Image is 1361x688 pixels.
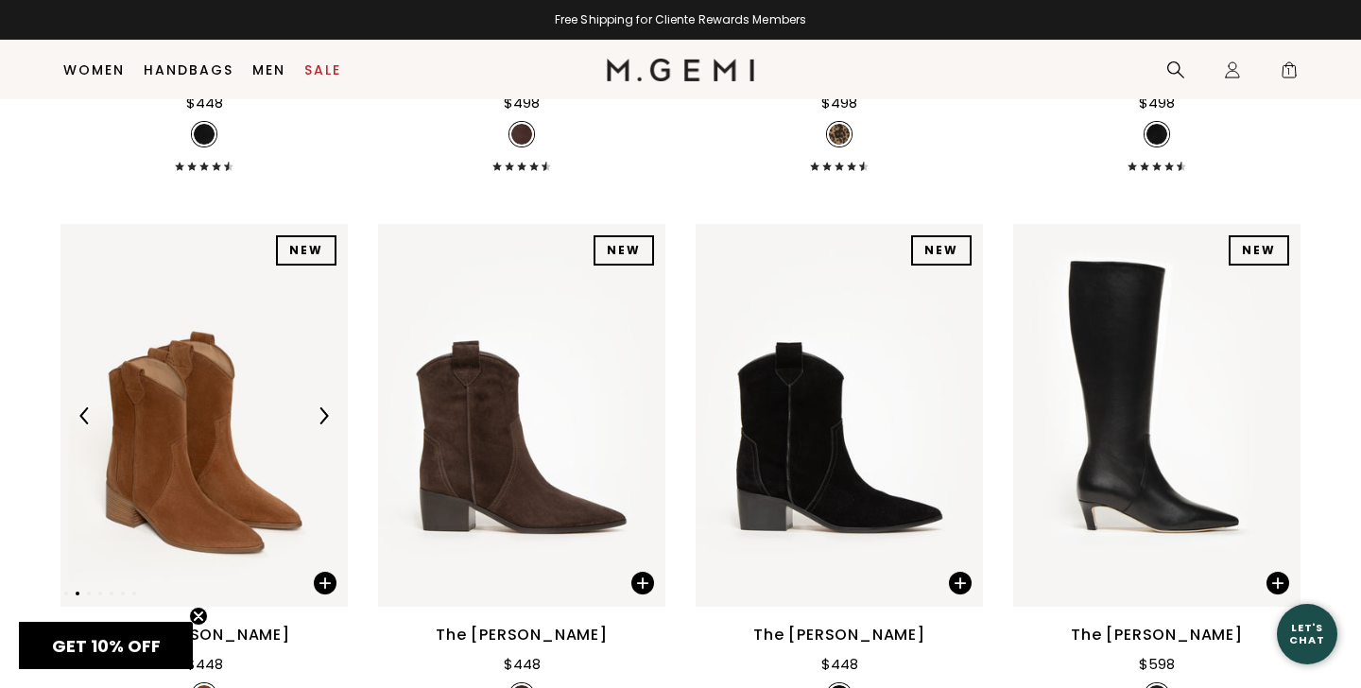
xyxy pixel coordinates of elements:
img: v_7257538920507_SWATCH_50x.jpg [511,124,532,145]
div: The [PERSON_NAME] [1071,624,1243,646]
a: Sale [304,62,341,77]
img: The Rita Basso [696,224,983,607]
img: v_12078_SWATCH_50x.jpg [194,124,215,145]
div: Let's Chat [1277,622,1337,645]
div: GET 10% OFFClose teaser [19,622,193,669]
img: v_7257538887739_SWATCH_50x.jpg [1146,124,1167,145]
div: $498 [1139,92,1175,114]
div: $498 [821,92,857,114]
div: NEW [276,235,336,266]
div: The [PERSON_NAME] [118,624,290,646]
img: M.Gemi [607,59,755,81]
img: Next Arrow [315,407,332,424]
div: NEW [911,235,972,266]
img: Previous Arrow [77,407,94,424]
div: $448 [186,92,223,114]
div: The [PERSON_NAME] [436,624,608,646]
div: $598 [1139,653,1175,676]
div: NEW [1229,235,1289,266]
div: $448 [186,653,223,676]
div: $498 [504,92,540,114]
button: Close teaser [189,607,208,626]
div: NEW [594,235,654,266]
img: The Rita Basso [378,224,665,607]
img: The Rita Basso [60,224,348,607]
img: v_7389678796859_SWATCH_50x.jpg [829,124,850,145]
span: GET 10% OFF [52,634,161,658]
div: $448 [821,653,858,676]
div: $448 [504,653,541,676]
span: 1 [1280,64,1299,83]
a: Handbags [144,62,233,77]
a: Women [63,62,125,77]
div: The [PERSON_NAME] [753,624,925,646]
a: Men [252,62,285,77]
img: The Tina [1013,224,1301,607]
